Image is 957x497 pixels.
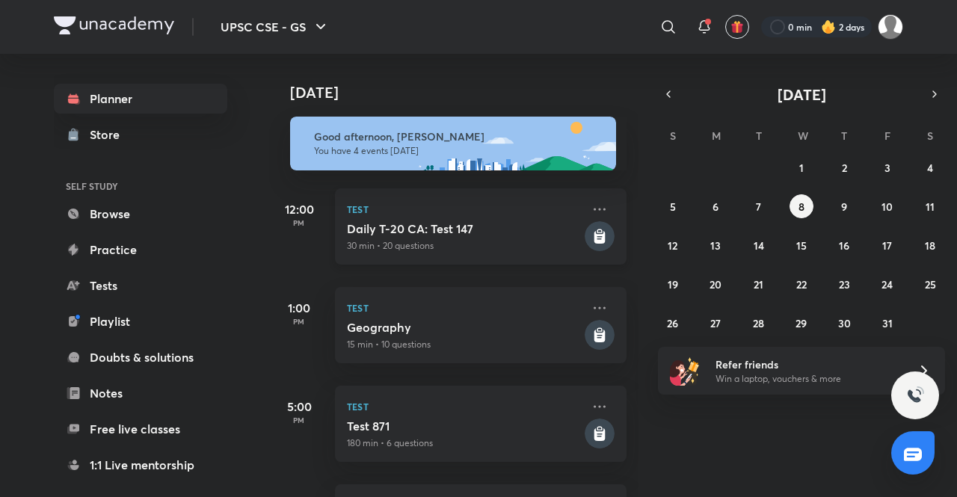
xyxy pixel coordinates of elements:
[756,200,761,214] abbr: October 7, 2025
[54,120,227,149] a: Store
[925,277,936,291] abbr: October 25, 2025
[747,194,771,218] button: October 7, 2025
[269,416,329,425] p: PM
[90,126,129,143] div: Store
[54,16,174,38] a: Company Logo
[747,233,771,257] button: October 14, 2025
[269,299,329,317] h5: 1:00
[661,311,685,335] button: October 26, 2025
[269,398,329,416] h5: 5:00
[927,129,933,143] abbr: Saturday
[314,145,603,157] p: You have 4 events [DATE]
[796,238,807,253] abbr: October 15, 2025
[661,194,685,218] button: October 5, 2025
[290,117,616,170] img: afternoon
[670,129,676,143] abbr: Sunday
[832,155,856,179] button: October 2, 2025
[54,450,227,480] a: 1:1 Live mentorship
[798,129,808,143] abbr: Wednesday
[668,277,678,291] abbr: October 19, 2025
[881,277,893,291] abbr: October 24, 2025
[269,317,329,326] p: PM
[710,238,721,253] abbr: October 13, 2025
[821,19,836,34] img: streak
[747,272,771,296] button: October 21, 2025
[832,233,856,257] button: October 16, 2025
[54,414,227,444] a: Free live classes
[884,129,890,143] abbr: Friday
[710,277,721,291] abbr: October 20, 2025
[290,84,641,102] h4: [DATE]
[54,16,174,34] img: Company Logo
[878,14,903,40] img: Gaurav Chauhan
[918,272,942,296] button: October 25, 2025
[796,316,807,330] abbr: October 29, 2025
[790,155,813,179] button: October 1, 2025
[314,130,603,143] h6: Good afternoon, [PERSON_NAME]
[347,221,582,236] h5: Daily T-20 CA: Test 147
[713,200,718,214] abbr: October 6, 2025
[790,194,813,218] button: October 8, 2025
[667,316,678,330] abbr: October 26, 2025
[881,200,893,214] abbr: October 10, 2025
[918,194,942,218] button: October 11, 2025
[704,272,727,296] button: October 20, 2025
[661,233,685,257] button: October 12, 2025
[670,356,700,386] img: referral
[832,272,856,296] button: October 23, 2025
[725,15,749,39] button: avatar
[347,299,582,317] p: Test
[799,161,804,175] abbr: October 1, 2025
[839,238,849,253] abbr: October 16, 2025
[716,372,899,386] p: Win a laptop, vouchers & more
[54,235,227,265] a: Practice
[790,311,813,335] button: October 29, 2025
[347,200,582,218] p: Test
[54,84,227,114] a: Planner
[347,239,582,253] p: 30 min • 20 questions
[269,218,329,227] p: PM
[756,129,762,143] abbr: Tuesday
[679,84,924,105] button: [DATE]
[670,200,676,214] abbr: October 5, 2025
[712,129,721,143] abbr: Monday
[876,194,899,218] button: October 10, 2025
[882,316,893,330] abbr: October 31, 2025
[710,316,721,330] abbr: October 27, 2025
[925,238,935,253] abbr: October 18, 2025
[876,155,899,179] button: October 3, 2025
[927,161,933,175] abbr: October 4, 2025
[918,233,942,257] button: October 18, 2025
[842,161,847,175] abbr: October 2, 2025
[790,233,813,257] button: October 15, 2025
[212,12,339,42] button: UPSC CSE - GS
[906,386,924,404] img: ttu
[704,311,727,335] button: October 27, 2025
[884,161,890,175] abbr: October 3, 2025
[754,277,763,291] abbr: October 21, 2025
[841,129,847,143] abbr: Thursday
[704,233,727,257] button: October 13, 2025
[54,378,227,408] a: Notes
[876,272,899,296] button: October 24, 2025
[347,436,582,450] p: 180 min • 6 questions
[882,238,892,253] abbr: October 17, 2025
[796,277,807,291] abbr: October 22, 2025
[716,356,899,372] h6: Refer friends
[753,316,764,330] abbr: October 28, 2025
[838,316,851,330] abbr: October 30, 2025
[876,311,899,335] button: October 31, 2025
[347,320,582,335] h5: Geography
[54,199,227,229] a: Browse
[704,194,727,218] button: October 6, 2025
[747,311,771,335] button: October 28, 2025
[269,200,329,218] h5: 12:00
[926,200,935,214] abbr: October 11, 2025
[778,84,826,105] span: [DATE]
[790,272,813,296] button: October 22, 2025
[832,311,856,335] button: October 30, 2025
[730,20,744,34] img: avatar
[918,155,942,179] button: October 4, 2025
[54,342,227,372] a: Doubts & solutions
[798,200,804,214] abbr: October 8, 2025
